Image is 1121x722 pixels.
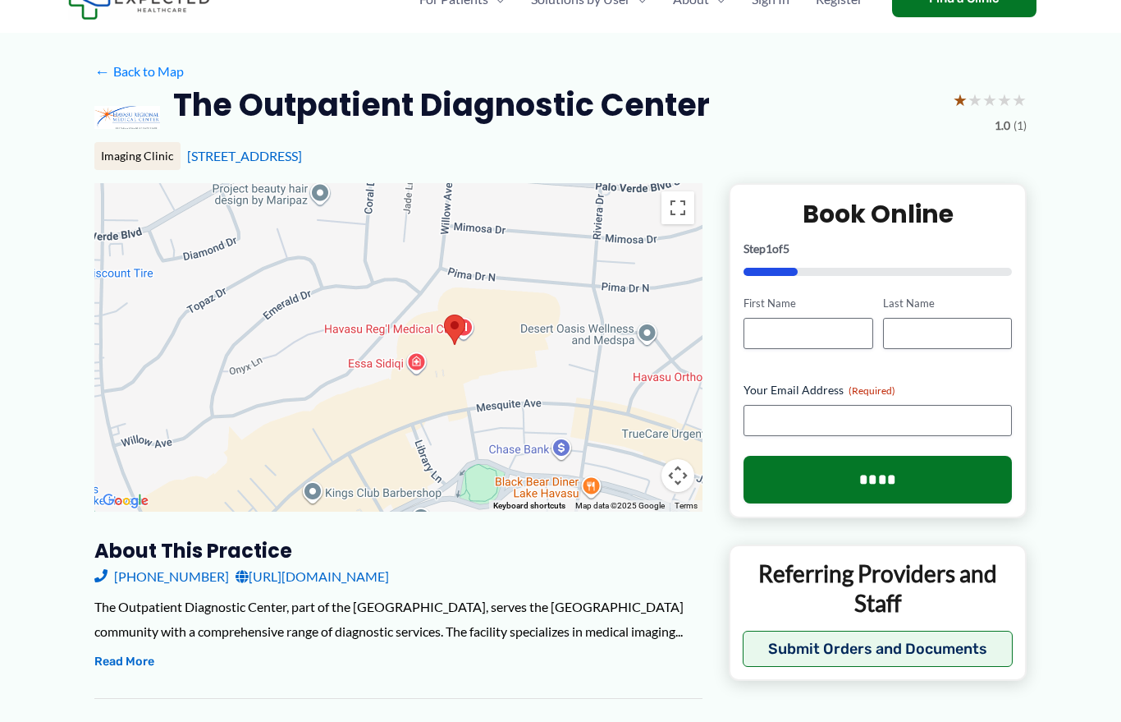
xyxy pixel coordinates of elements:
[995,115,1010,136] span: 1.0
[236,564,389,589] a: [URL][DOMAIN_NAME]
[173,85,710,125] h2: The Outpatient Diagnostic Center
[94,538,702,563] h3: About this practice
[661,459,694,492] button: Map camera controls
[1013,115,1027,136] span: (1)
[997,85,1012,115] span: ★
[94,63,110,79] span: ←
[953,85,968,115] span: ★
[743,559,1013,619] p: Referring Providers and Staff
[1012,85,1027,115] span: ★
[783,241,789,255] span: 5
[94,142,181,170] div: Imaging Clinic
[743,631,1013,667] button: Submit Orders and Documents
[744,296,872,311] label: First Name
[575,501,665,510] span: Map data ©2025 Google
[661,191,694,224] button: Toggle fullscreen view
[744,198,1012,230] h2: Book Online
[849,384,895,397] span: (Required)
[493,500,565,512] button: Keyboard shortcuts
[766,241,772,255] span: 1
[98,490,153,512] img: Google
[883,296,1012,311] label: Last Name
[744,382,1012,398] label: Your Email Address
[94,652,154,672] button: Read More
[94,564,229,589] a: [PHONE_NUMBER]
[982,85,997,115] span: ★
[98,490,153,512] a: Open this area in Google Maps (opens a new window)
[187,148,302,163] a: [STREET_ADDRESS]
[968,85,982,115] span: ★
[744,243,1012,255] p: Step of
[94,59,184,84] a: ←Back to Map
[675,501,698,510] a: Terms (opens in new tab)
[94,595,702,643] div: The Outpatient Diagnostic Center, part of the [GEOGRAPHIC_DATA], serves the [GEOGRAPHIC_DATA] com...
